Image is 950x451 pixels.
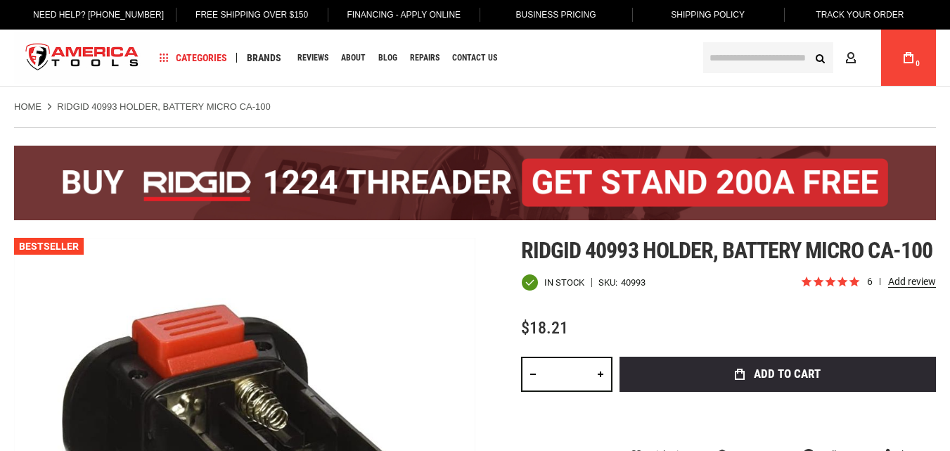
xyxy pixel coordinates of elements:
img: BOGO: Buy the RIDGID® 1224 Threader (26092), get the 92467 200A Stand FREE! [14,146,936,220]
span: Categories [160,53,227,63]
a: About [335,49,372,68]
span: About [341,53,366,62]
strong: RIDGID 40993 HOLDER, BATTERY MICRO CA-100 [57,101,270,112]
span: Contact Us [452,53,497,62]
a: store logo [14,32,150,84]
span: Ridgid 40993 holder, battery micro ca-100 [521,237,932,264]
div: Availability [521,274,584,291]
button: Add to Cart [620,357,936,392]
a: Repairs [404,49,446,68]
a: Categories [153,49,233,68]
span: 0 [916,60,920,68]
span: Shipping Policy [671,10,745,20]
button: Search [807,44,833,71]
a: Reviews [291,49,335,68]
span: Reviews [297,53,328,62]
span: Blog [378,53,397,62]
span: In stock [544,278,584,287]
iframe: Secure express checkout frame [617,396,939,437]
strong: SKU [598,278,621,287]
a: Contact Us [446,49,503,68]
a: Home [14,101,41,113]
span: Brands [247,53,281,63]
span: 6 reviews [867,276,936,287]
span: Repairs [410,53,439,62]
span: Add to Cart [754,368,821,380]
span: $18.21 [521,318,568,338]
a: Brands [240,49,288,68]
img: America Tools [14,32,150,84]
span: Rated 4.8 out of 5 stars 6 reviews [800,274,936,290]
a: Blog [372,49,404,68]
div: 40993 [621,278,646,287]
a: 0 [895,30,922,86]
